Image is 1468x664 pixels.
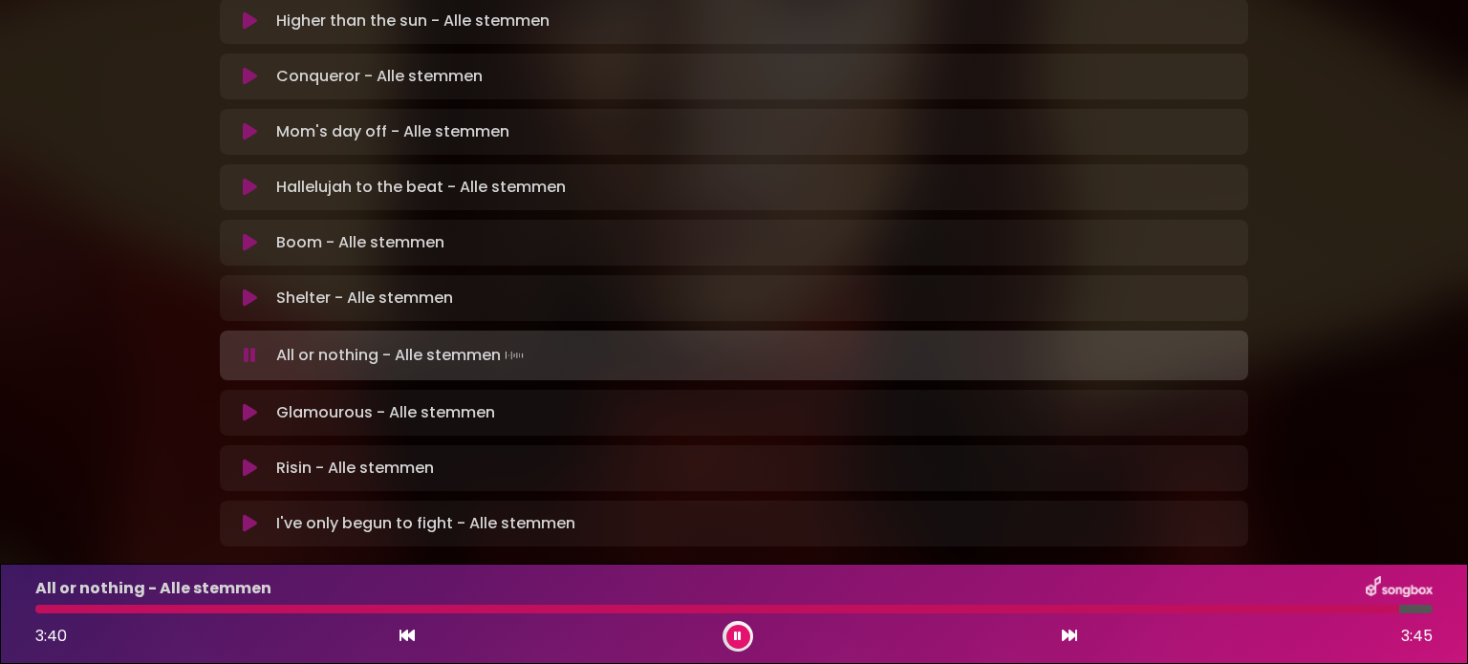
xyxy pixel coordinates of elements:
span: 3:40 [35,625,67,647]
p: Shelter - Alle stemmen [276,287,453,310]
p: Risin - Alle stemmen [276,457,434,480]
img: songbox-logo-white.png [1366,576,1433,601]
p: Conqueror - Alle stemmen [276,65,483,88]
span: 3:45 [1401,625,1433,648]
img: waveform4.gif [501,342,528,369]
p: Mom's day off - Alle stemmen [276,120,509,143]
p: All or nothing - Alle stemmen [35,577,271,600]
p: I've only begun to fight - Alle stemmen [276,512,575,535]
p: Boom - Alle stemmen [276,231,444,254]
p: Higher than the sun - Alle stemmen [276,10,550,32]
p: Glamourous - Alle stemmen [276,401,495,424]
p: Hallelujah to the beat - Alle stemmen [276,176,566,199]
p: All or nothing - Alle stemmen [276,342,528,369]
